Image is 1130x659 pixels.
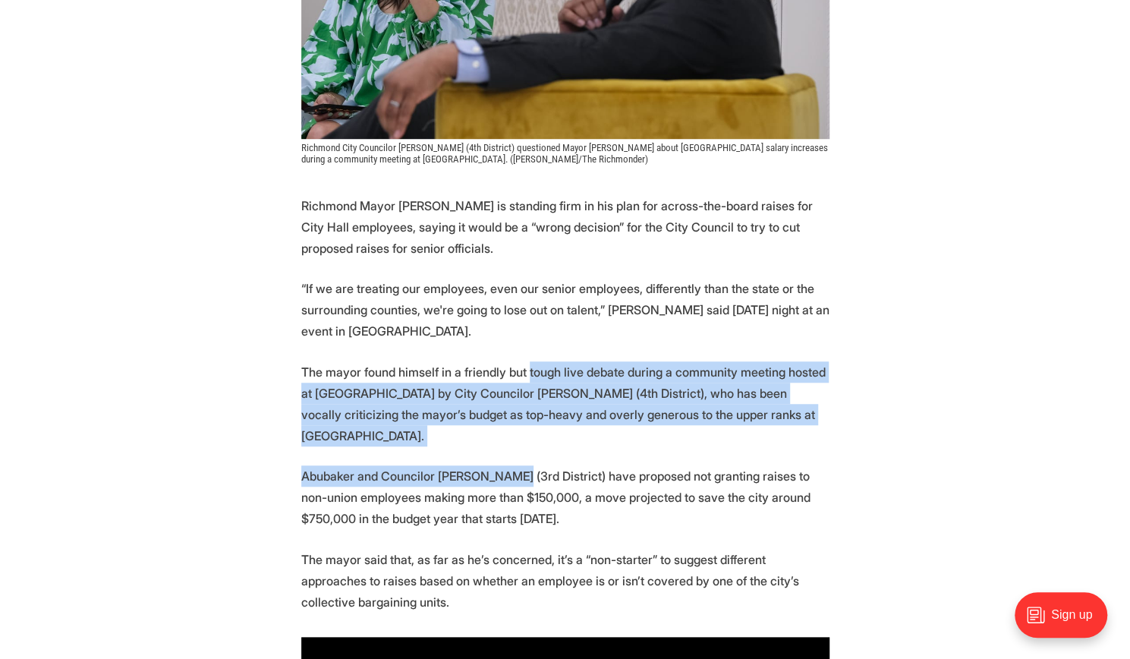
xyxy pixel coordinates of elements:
[301,278,829,342] p: “If we are treating our employees, even our senior employees, differently than the state or the s...
[301,195,829,259] p: Richmond Mayor [PERSON_NAME] is standing firm in his plan for across-the-board raises for City Ha...
[301,361,829,446] p: The mayor found himself in a friendly but tough live debate during a community meeting hosted at ...
[1002,585,1130,659] iframe: portal-trigger
[301,549,829,613] p: The mayor said that, as far as he’s concerned, it’s a “non-starter” to suggest different approach...
[301,142,830,165] span: Richmond City Councilor [PERSON_NAME] (4th District) questioned Mayor [PERSON_NAME] about [GEOGRA...
[301,465,829,529] p: Abubaker and Councilor [PERSON_NAME] (3rd District) have proposed not granting raises to non-unio...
